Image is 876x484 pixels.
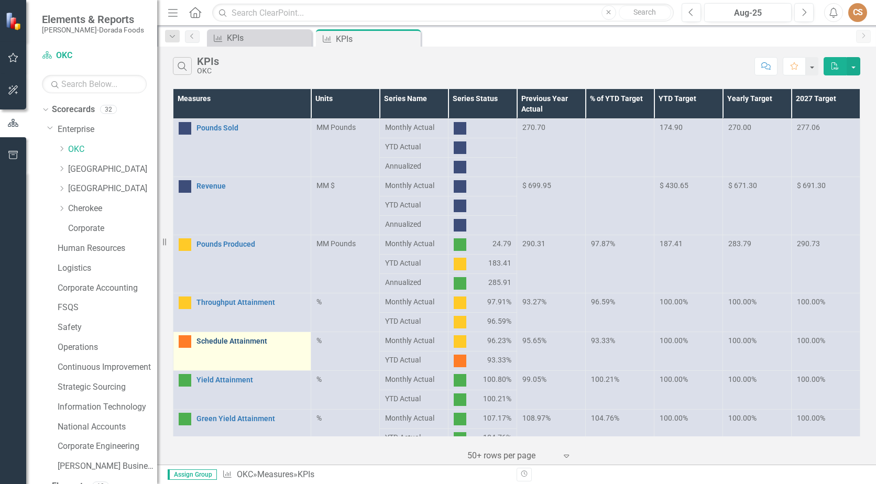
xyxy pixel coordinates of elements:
[237,469,253,479] a: OKC
[454,393,466,406] img: Above Target
[483,413,511,425] span: 107.17%
[58,401,157,413] a: Information Technology
[168,469,217,480] span: Assign Group
[196,299,305,306] a: Throughput Attainment
[619,5,671,20] button: Search
[257,469,293,479] a: Measures
[797,414,825,422] span: 100.00%
[708,7,788,19] div: Aug-25
[487,355,511,367] span: 93.33%
[385,335,443,346] span: Monthly Actual
[797,298,825,306] span: 100.00%
[385,374,443,384] span: Monthly Actual
[454,277,466,290] img: Above Target
[488,277,511,290] span: 285.91
[487,316,511,328] span: 96.59%
[591,239,615,248] span: 97.87%
[196,376,305,384] a: Yield Attainment
[42,13,144,26] span: Elements & Reports
[42,50,147,62] a: OKC
[58,282,157,294] a: Corporate Accounting
[660,123,683,131] span: 174.90
[179,413,191,425] img: Above Target
[660,414,688,422] span: 100.00%
[728,123,751,131] span: 270.00
[728,181,757,190] span: $ 671.30
[196,124,305,132] a: Pounds Sold
[58,322,157,334] a: Safety
[316,298,322,306] span: %
[488,258,511,270] span: 183.41
[210,31,309,45] a: KPIs
[197,67,219,75] div: OKC
[52,104,95,116] a: Scorecards
[196,415,305,423] a: Green Yield Attainment
[385,122,443,133] span: Monthly Actual
[728,414,757,422] span: 100.00%
[454,432,466,445] img: Above Target
[179,296,191,309] img: Caution
[385,219,443,229] span: Annualized
[385,200,443,210] span: YTD Actual
[660,181,688,190] span: $ 430.65
[385,316,443,326] span: YTD Actual
[42,26,144,34] small: [PERSON_NAME]-Dorada Foods
[454,238,466,251] img: Above Target
[483,374,511,387] span: 100.80%
[316,414,322,422] span: %
[660,336,688,345] span: 100.00%
[58,262,157,274] a: Logistics
[316,239,356,248] span: MM Pounds
[42,75,147,93] input: Search Below...
[58,243,157,255] a: Human Resources
[173,410,311,448] td: Double-Click to Edit Right Click for Context Menu
[848,3,867,22] div: CS
[454,219,466,232] img: No Information
[179,238,191,251] img: Caution
[385,296,443,307] span: Monthly Actual
[385,161,443,171] span: Annualized
[179,122,191,135] img: No Information
[316,336,322,345] span: %
[298,469,314,479] div: KPIs
[660,298,688,306] span: 100.00%
[522,414,551,422] span: 108.97%
[660,375,688,383] span: 100.00%
[704,3,792,22] button: Aug-25
[58,124,157,136] a: Enterprise
[728,336,757,345] span: 100.00%
[454,413,466,425] img: Above Target
[633,8,656,16] span: Search
[591,336,615,345] span: 93.33%
[58,342,157,354] a: Operations
[797,239,820,248] span: 290.73
[197,56,219,67] div: KPIs
[58,460,157,472] a: [PERSON_NAME] Business Unit
[797,375,825,383] span: 100.00%
[522,239,545,248] span: 290.31
[58,302,157,314] a: FSQS
[522,123,545,131] span: 270.70
[196,337,305,345] a: Schedule Attainment
[797,123,820,131] span: 277.06
[591,298,615,306] span: 96.59%
[385,141,443,152] span: YTD Actual
[68,223,157,235] a: Corporate
[728,298,757,306] span: 100.00%
[454,161,466,173] img: No Information
[591,375,619,383] span: 100.21%
[173,332,311,371] td: Double-Click to Edit Right Click for Context Menu
[196,182,305,190] a: Revenue
[591,414,619,422] span: 104.76%
[336,32,418,46] div: KPIs
[797,336,825,345] span: 100.00%
[660,239,683,248] span: 187.41
[385,355,443,365] span: YTD Actual
[454,335,466,348] img: Caution
[728,239,751,248] span: 283.79
[454,316,466,328] img: Caution
[385,413,443,423] span: Monthly Actual
[492,238,511,251] span: 24.79
[68,183,157,195] a: [GEOGRAPHIC_DATA]
[179,374,191,387] img: Above Target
